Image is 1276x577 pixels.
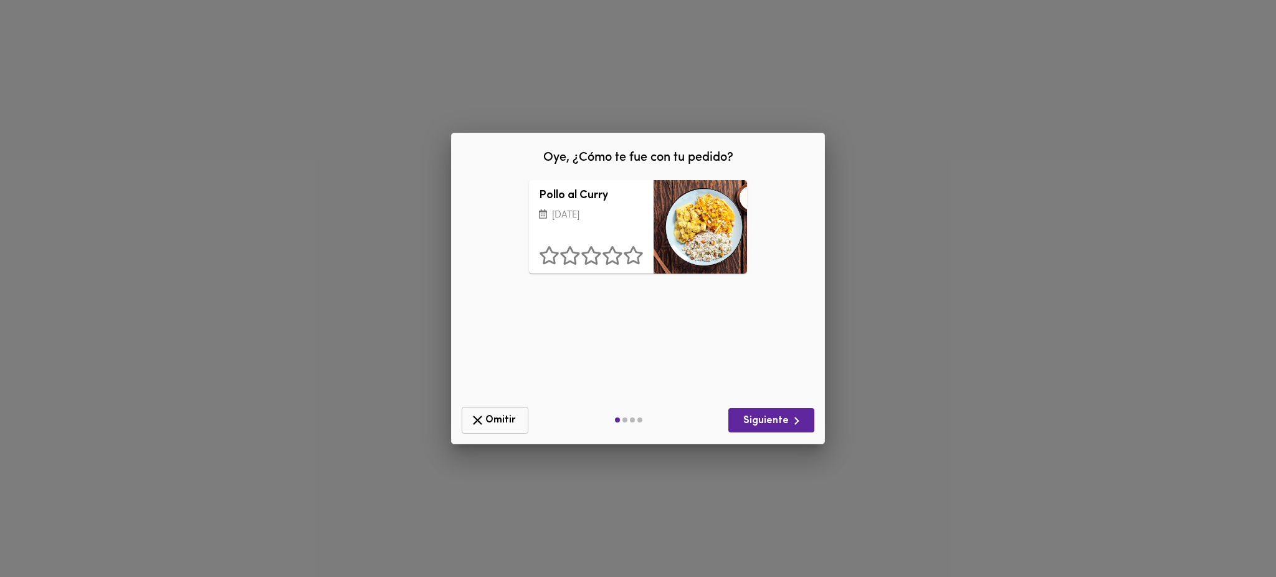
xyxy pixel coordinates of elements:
[470,412,520,428] span: Omitir
[539,209,644,223] p: [DATE]
[728,408,814,432] button: Siguiente
[1204,505,1264,565] iframe: Messagebird Livechat Widget
[738,413,804,429] span: Siguiente
[543,151,733,164] span: Oye, ¿Cómo te fue con tu pedido?
[462,407,528,434] button: Omitir
[539,190,644,203] h3: Pollo al Curry
[654,180,747,274] div: Pollo al Curry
